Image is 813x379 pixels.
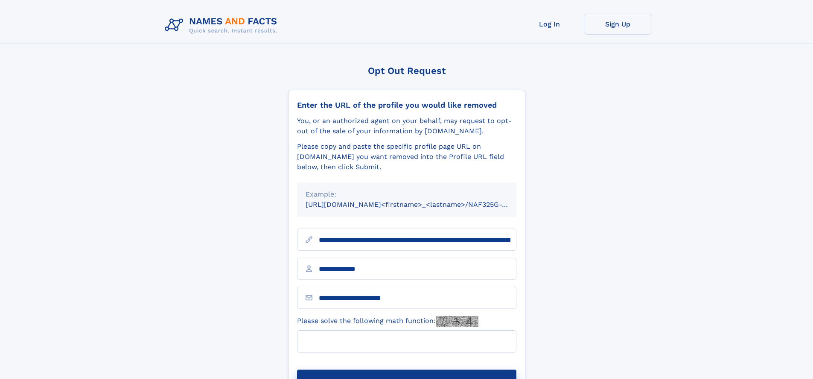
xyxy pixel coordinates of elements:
div: Example: [306,189,508,200]
a: Sign Up [584,14,652,35]
div: Enter the URL of the profile you would like removed [297,100,516,110]
a: Log In [516,14,584,35]
img: Logo Names and Facts [161,14,284,37]
label: Please solve the following math function: [297,316,478,327]
small: [URL][DOMAIN_NAME]<firstname>_<lastname>/NAF325G-xxxxxxxx [306,200,533,209]
div: You, or an authorized agent on your behalf, may request to opt-out of the sale of your informatio... [297,116,516,136]
div: Please copy and paste the specific profile page URL on [DOMAIN_NAME] you want removed into the Pr... [297,141,516,172]
div: Opt Out Request [288,65,525,76]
